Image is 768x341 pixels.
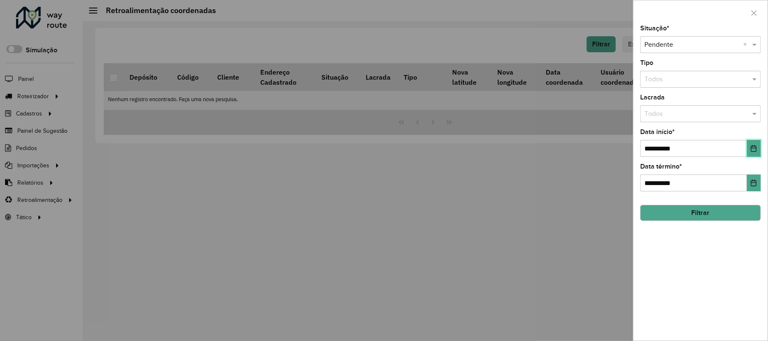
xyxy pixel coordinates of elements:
button: Filtrar [640,205,761,221]
button: Choose Date [747,175,761,191]
label: Data término [640,161,682,172]
label: Situação [640,23,669,33]
button: Choose Date [747,140,761,157]
span: Clear all [743,40,750,50]
label: Lacrada [640,92,665,102]
label: Data início [640,127,675,137]
label: Tipo [640,58,653,68]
